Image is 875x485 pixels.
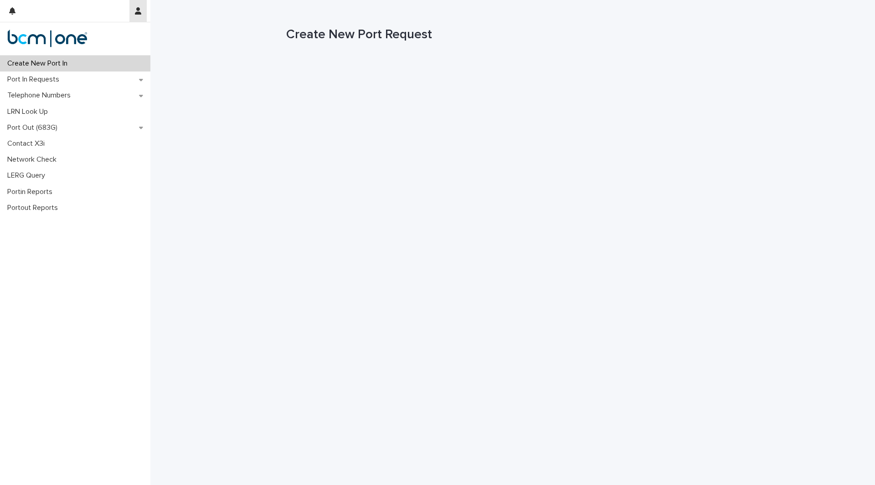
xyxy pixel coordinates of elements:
[7,30,87,48] img: sFUk6t3gT0K8tB4fcxlJ
[4,171,52,180] p: LERG Query
[4,59,75,68] p: Create New Port In
[4,123,65,132] p: Port Out (683G)
[286,27,733,43] h1: Create New Port Request
[4,91,78,100] p: Telephone Numbers
[4,107,55,116] p: LRN Look Up
[4,155,64,164] p: Network Check
[4,204,65,212] p: Portout Reports
[4,139,52,148] p: Contact X3i
[4,75,67,84] p: Port In Requests
[4,188,60,196] p: Portin Reports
